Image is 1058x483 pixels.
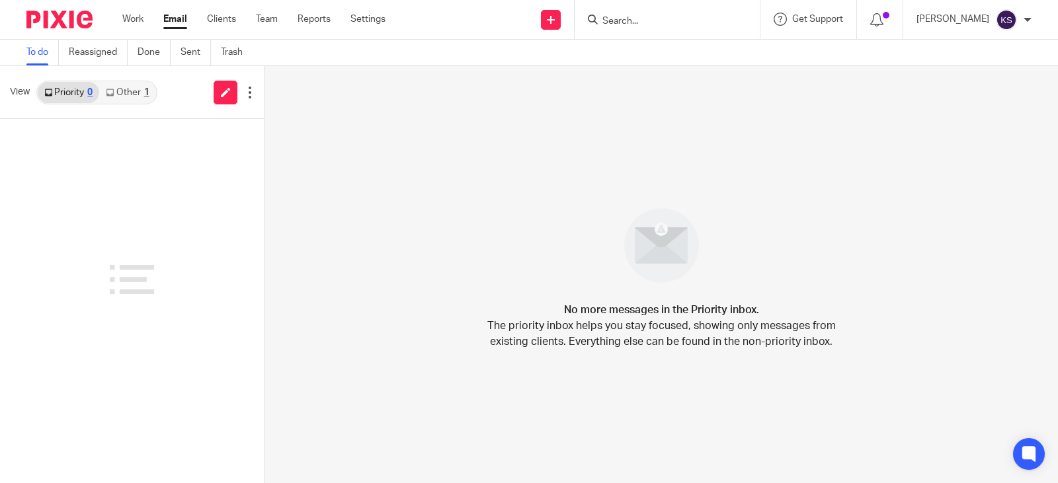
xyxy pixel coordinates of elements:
[616,200,708,291] img: image
[144,88,149,97] div: 1
[10,85,30,99] span: View
[350,13,386,26] a: Settings
[601,16,720,28] input: Search
[486,318,836,350] p: The priority inbox helps you stay focused, showing only messages from existing clients. Everythin...
[256,13,278,26] a: Team
[221,40,253,65] a: Trash
[138,40,171,65] a: Done
[26,40,59,65] a: To do
[792,15,843,24] span: Get Support
[38,82,99,103] a: Priority0
[99,82,155,103] a: Other1
[564,302,759,318] h4: No more messages in the Priority inbox.
[122,13,143,26] a: Work
[916,13,989,26] p: [PERSON_NAME]
[298,13,331,26] a: Reports
[87,88,93,97] div: 0
[26,11,93,28] img: Pixie
[181,40,211,65] a: Sent
[163,13,187,26] a: Email
[207,13,236,26] a: Clients
[996,9,1017,30] img: svg%3E
[69,40,128,65] a: Reassigned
